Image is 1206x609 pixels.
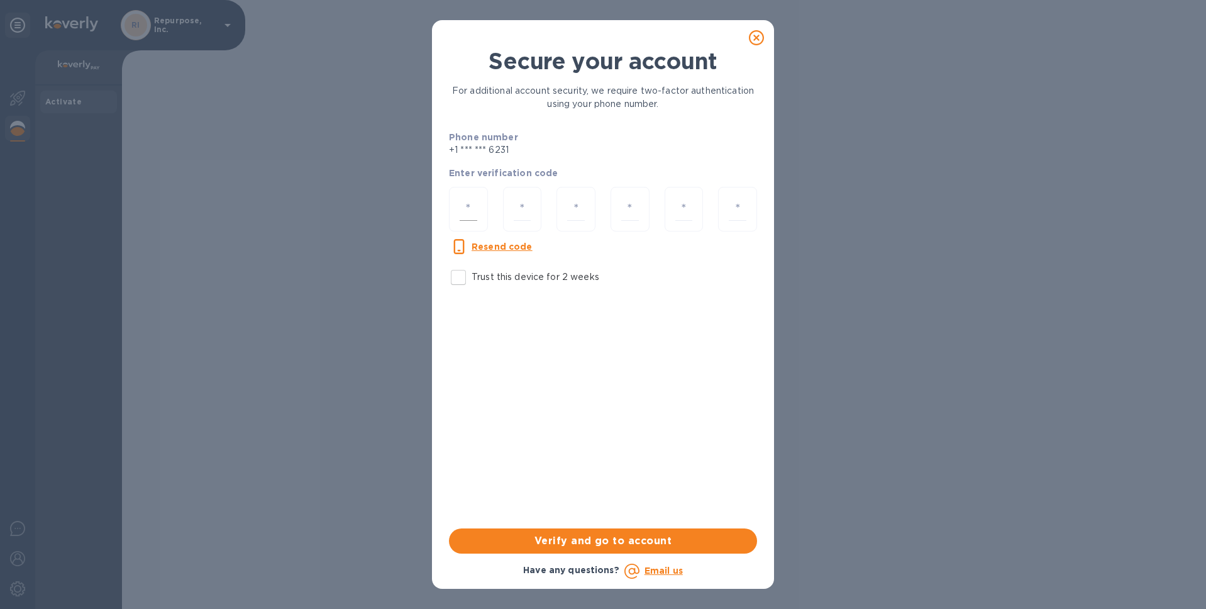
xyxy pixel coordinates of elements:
span: Verify and go to account [459,534,747,549]
p: Trust this device for 2 weeks [472,271,599,284]
b: Have any questions? [523,565,619,575]
p: Enter verification code [449,167,757,179]
p: For additional account security, we require two-factor authentication using your phone number. [449,84,757,111]
button: Verify and go to account [449,528,757,554]
u: Resend code [472,242,533,252]
h1: Secure your account [449,48,757,74]
b: Phone number [449,132,518,142]
a: Email us [644,566,683,576]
